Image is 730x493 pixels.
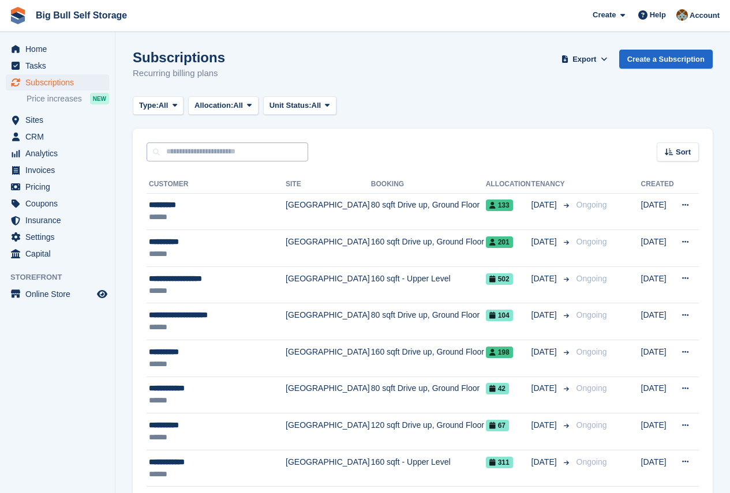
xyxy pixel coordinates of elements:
[576,420,607,430] span: Ongoing
[133,67,225,80] p: Recurring billing plans
[133,96,184,115] button: Type: All
[486,383,509,394] span: 42
[531,346,559,358] span: [DATE]
[25,41,95,57] span: Home
[486,310,513,321] span: 104
[641,230,675,267] td: [DATE]
[133,50,225,65] h1: Subscriptions
[286,266,371,303] td: [GEOGRAPHIC_DATA]
[676,9,688,21] img: Mike Llewellen Palmer
[188,96,259,115] button: Allocation: All
[531,309,559,321] span: [DATE]
[641,303,675,340] td: [DATE]
[25,179,95,195] span: Pricing
[25,74,95,91] span: Subscriptions
[576,274,607,283] span: Ongoing
[572,54,596,65] span: Export
[371,175,486,194] th: Booking
[559,50,610,69] button: Export
[641,193,675,230] td: [DATE]
[486,420,509,431] span: 67
[531,456,559,468] span: [DATE]
[676,146,691,158] span: Sort
[6,229,109,245] a: menu
[194,100,233,111] span: Allocation:
[25,145,95,161] span: Analytics
[27,93,82,104] span: Price increases
[25,162,95,178] span: Invoices
[263,96,336,115] button: Unit Status: All
[6,179,109,195] a: menu
[286,413,371,450] td: [GEOGRAPHIC_DATA]
[486,457,513,468] span: 311
[371,266,486,303] td: 160 sqft - Upper Level
[486,200,513,211] span: 133
[31,6,132,25] a: Big Bull Self Storage
[269,100,312,111] span: Unit Status:
[27,92,109,105] a: Price increases NEW
[531,199,559,211] span: [DATE]
[371,230,486,267] td: 160 sqft Drive up, Ground Floor
[6,145,109,161] a: menu
[486,175,531,194] th: Allocation
[25,229,95,245] span: Settings
[286,450,371,487] td: [GEOGRAPHIC_DATA]
[6,74,109,91] a: menu
[95,287,109,301] a: Preview store
[6,195,109,212] a: menu
[531,175,572,194] th: Tenancy
[650,9,666,21] span: Help
[286,175,371,194] th: Site
[25,58,95,74] span: Tasks
[159,100,169,111] span: All
[25,129,95,145] span: CRM
[486,347,513,358] span: 198
[6,246,109,262] a: menu
[486,236,513,248] span: 201
[286,193,371,230] td: [GEOGRAPHIC_DATA]
[25,286,95,302] span: Online Store
[312,100,321,111] span: All
[641,450,675,487] td: [DATE]
[576,237,607,246] span: Ongoing
[531,236,559,248] span: [DATE]
[6,129,109,145] a: menu
[286,377,371,413] td: [GEOGRAPHIC_DATA]
[25,195,95,212] span: Coupons
[286,340,371,377] td: [GEOGRAPHIC_DATA]
[25,212,95,228] span: Insurance
[9,7,27,24] img: stora-icon-8386f47178a22dfd0bd8f6a31ec36ba5ce8667c1dd55bd0f319d3a0aa187defe.svg
[25,246,95,262] span: Capital
[641,340,675,377] td: [DATE]
[593,9,616,21] span: Create
[690,10,720,21] span: Account
[531,419,559,431] span: [DATE]
[371,340,486,377] td: 160 sqft Drive up, Ground Floor
[6,58,109,74] a: menu
[147,175,286,194] th: Customer
[371,303,486,340] td: 80 sqft Drive up, Ground Floor
[371,377,486,413] td: 80 sqft Drive up, Ground Floor
[641,266,675,303] td: [DATE]
[576,457,607,466] span: Ongoing
[371,193,486,230] td: 80 sqft Drive up, Ground Floor
[531,273,559,285] span: [DATE]
[641,413,675,450] td: [DATE]
[6,286,109,302] a: menu
[619,50,713,69] a: Create a Subscription
[286,303,371,340] td: [GEOGRAPHIC_DATA]
[233,100,243,111] span: All
[641,377,675,413] td: [DATE]
[531,382,559,394] span: [DATE]
[6,41,109,57] a: menu
[90,93,109,104] div: NEW
[371,450,486,487] td: 160 sqft - Upper Level
[25,112,95,128] span: Sites
[576,347,607,356] span: Ongoing
[576,310,607,319] span: Ongoing
[139,100,159,111] span: Type:
[6,112,109,128] a: menu
[6,212,109,228] a: menu
[576,383,607,393] span: Ongoing
[286,230,371,267] td: [GEOGRAPHIC_DATA]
